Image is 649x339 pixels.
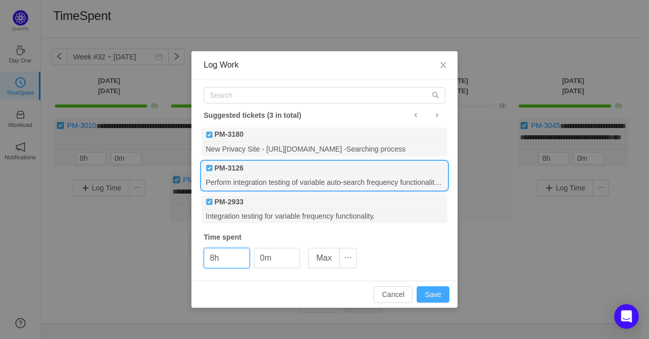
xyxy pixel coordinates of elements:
[214,163,244,174] b: PM-3126
[614,304,639,329] div: Open Intercom Messenger
[202,209,447,223] div: Integration testing for variable frequency functionality.
[204,232,445,243] div: Time spent
[202,176,447,189] div: Perform integration testing of variable auto-search frequency functionality from phase 4 to phase 7.
[204,59,445,71] div: Log Work
[417,286,449,303] button: Save
[214,129,244,140] b: PM-3180
[204,87,445,103] input: Search
[206,164,213,172] img: Task
[214,197,244,207] b: PM-2933
[432,92,439,99] i: icon: search
[308,248,340,268] button: Max
[206,131,213,138] img: Task
[202,142,447,156] div: New Privacy Site - [URL][DOMAIN_NAME] -Searching process
[204,109,445,122] div: Suggested tickets (3 in total)
[439,61,447,69] i: icon: close
[206,198,213,205] img: Task
[339,248,357,268] button: icon: ellipsis
[374,286,413,303] button: Cancel
[429,51,458,80] button: Close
